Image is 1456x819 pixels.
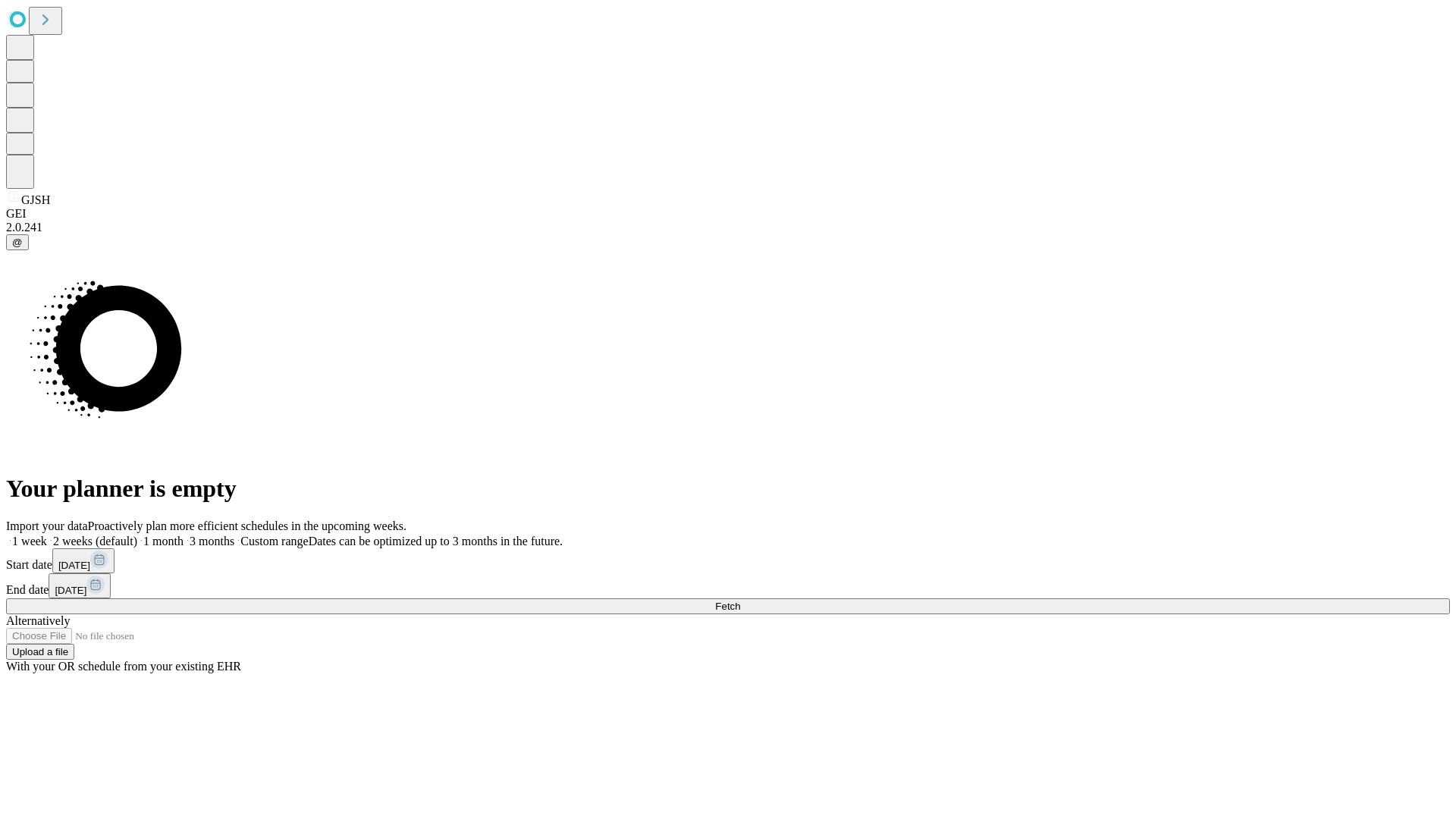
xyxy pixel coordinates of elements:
span: Alternatively [6,614,70,627]
button: [DATE] [52,548,115,573]
span: [DATE] [58,560,90,571]
span: Import your data [6,519,88,532]
button: @ [6,234,29,250]
span: 2 weeks (default) [53,535,137,548]
div: Start date [6,548,1450,573]
span: 1 month [143,535,184,548]
div: End date [6,573,1450,598]
span: 1 week [12,535,47,548]
span: [DATE] [55,585,86,596]
span: Proactively plan more efficient schedules in the upcoming weeks. [88,519,406,532]
h1: Your planner is empty [6,475,1450,503]
button: Upload a file [6,644,74,660]
span: Fetch [715,601,740,612]
button: [DATE] [49,573,111,598]
span: GJSH [21,193,50,206]
button: Fetch [6,598,1450,614]
div: 2.0.241 [6,221,1450,234]
span: 3 months [190,535,234,548]
span: Dates can be optimized up to 3 months in the future. [309,535,563,548]
div: GEI [6,207,1450,221]
span: Custom range [240,535,308,548]
span: @ [12,237,23,248]
span: With your OR schedule from your existing EHR [6,660,241,673]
